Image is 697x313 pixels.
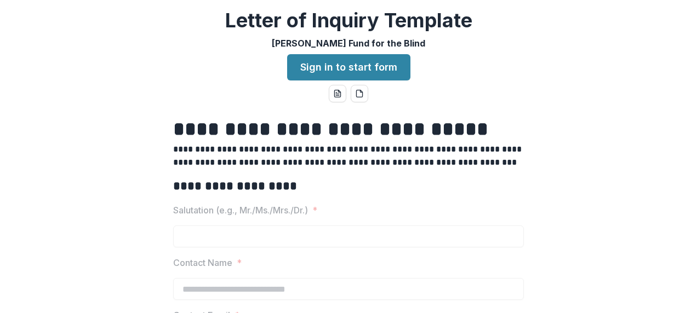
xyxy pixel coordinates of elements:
button: word-download [329,85,346,102]
p: Salutation (e.g., Mr./Ms./Mrs./Dr.) [173,204,308,217]
button: pdf-download [351,85,368,102]
h2: Letter of Inquiry Template [225,9,472,32]
p: [PERSON_NAME] Fund for the Blind [272,37,425,50]
p: Contact Name [173,256,232,269]
a: Sign in to start form [287,54,410,80]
